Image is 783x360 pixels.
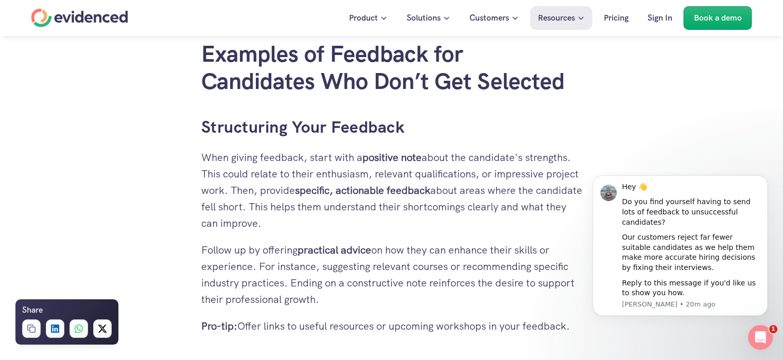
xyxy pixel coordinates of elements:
iframe: Intercom notifications message [577,173,783,355]
a: Home [31,9,128,27]
p: Solutions [407,11,441,25]
p: Follow up by offering on how they can enhance their skills or experience. For instance, suggestin... [201,242,582,308]
a: Pricing [596,6,636,30]
p: Pricing [604,11,629,25]
h2: Examples of Feedback for Candidates Who Don’t Get Selected [201,41,582,95]
strong: positive note [362,151,422,164]
p: Book a demo [694,11,742,25]
p: When giving feedback, start with a about the candidate's strengths. This could relate to their en... [201,149,582,231]
h3: Structuring Your Feedback [201,116,582,139]
p: Offer links to useful resources or upcoming workshops in your feedback. [201,318,582,334]
a: Book a demo [684,6,752,30]
strong: Pro-tip: [201,319,237,333]
p: Resources [538,11,575,25]
h6: Share [22,303,43,317]
a: Sign In [640,6,680,30]
span: 1 [769,325,777,333]
iframe: Intercom live chat [748,325,773,350]
strong: specific, actionable feedback [295,184,430,197]
strong: practical advice [298,243,371,257]
p: Sign In [648,11,672,25]
p: Product [349,11,378,25]
p: Customers [469,11,509,25]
